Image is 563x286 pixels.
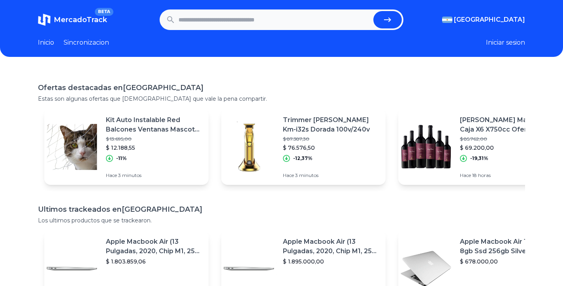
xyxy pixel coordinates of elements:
[106,237,202,256] p: Apple Macbook Air (13 Pulgadas, 2020, Chip M1, 256 Gb De Ssd, 8 Gb De Ram) - Plata
[38,13,107,26] a: MercadoTrackBETA
[460,115,556,134] p: [PERSON_NAME] Malbec Caja X6 X750cc Oferta Celler
[38,204,525,215] h1: Ultimos trackeados en [GEOGRAPHIC_DATA]
[460,258,556,265] p: $ 678.000,00
[398,119,454,175] img: Featured image
[38,13,51,26] img: MercadoTrack
[283,115,379,134] p: Trimmer [PERSON_NAME] Km-i32s Dorada 100v/240v
[54,15,107,24] span: MercadoTrack
[106,172,202,179] p: Hace 3 minutos
[38,82,525,93] h1: Ofertas destacadas en [GEOGRAPHIC_DATA]
[95,8,113,16] span: BETA
[293,155,313,162] p: -12,37%
[283,136,379,142] p: $ 87.387,30
[283,258,379,265] p: $ 1.895.000,00
[460,172,556,179] p: Hace 18 horas
[460,144,556,152] p: $ 69.200,00
[221,109,386,185] a: Featured imageTrimmer [PERSON_NAME] Km-i32s Dorada 100v/240v$ 87.387,30$ 76.576,50-12,37%Hace 3 m...
[221,119,277,175] img: Featured image
[106,144,202,152] p: $ 12.188,55
[283,144,379,152] p: $ 76.576,50
[38,95,525,103] p: Estas son algunas ofertas que [DEMOGRAPHIC_DATA] que vale la pena compartir.
[106,136,202,142] p: $ 13.695,00
[454,15,525,24] span: [GEOGRAPHIC_DATA]
[398,109,563,185] a: Featured image[PERSON_NAME] Malbec Caja X6 X750cc Oferta Celler$ 85.762,00$ 69.200,00-19,31%Hace ...
[460,237,556,256] p: Apple Macbook Air 13 Core I5 8gb Ssd 256gb Silver
[38,216,525,224] p: Los ultimos productos que se trackearon.
[460,136,556,142] p: $ 85.762,00
[442,17,452,23] img: Argentina
[470,155,488,162] p: -19,31%
[64,38,109,47] a: Sincronizacion
[44,109,209,185] a: Featured imageKit Auto Instalable Red Balcones Ventanas Mascotas Niños Nº2$ 13.695,00$ 12.188,55-...
[38,38,54,47] a: Inicio
[106,258,202,265] p: $ 1.803.859,06
[44,119,100,175] img: Featured image
[283,237,379,256] p: Apple Macbook Air (13 Pulgadas, 2020, Chip M1, 256 Gb De Ssd, 8 Gb De Ram) - Plata
[106,115,202,134] p: Kit Auto Instalable Red Balcones Ventanas Mascotas Niños Nº2
[283,172,379,179] p: Hace 3 minutos
[116,155,127,162] p: -11%
[442,15,525,24] button: [GEOGRAPHIC_DATA]
[486,38,525,47] button: Iniciar sesion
